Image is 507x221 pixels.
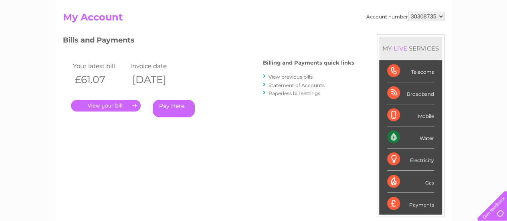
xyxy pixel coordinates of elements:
div: Mobile [387,104,434,126]
a: 0333 014 3131 [356,4,411,14]
div: MY SERVICES [379,37,442,60]
div: Broadband [387,82,434,104]
a: Energy [386,34,404,40]
a: . [71,100,141,112]
div: Electricity [387,148,434,170]
div: LIVE [392,45,409,52]
td: Invoice date [128,61,186,71]
div: Clear Business is a trading name of Verastar Limited (registered in [GEOGRAPHIC_DATA] No. 3667643... [65,4,443,39]
div: Account number [366,12,444,21]
td: Your latest bill [71,61,129,71]
a: Paperless bill settings [269,90,320,96]
a: View previous bills [269,74,313,80]
a: Pay Here [153,100,195,117]
div: Gas [387,171,434,193]
a: Water [366,34,381,40]
div: Telecoms [387,60,434,82]
img: logo.png [18,21,59,45]
h3: Bills and Payments [63,34,354,49]
a: Telecoms [408,34,432,40]
h2: My Account [63,12,444,27]
div: Payments [387,193,434,215]
a: Log out [481,34,499,40]
h4: Billing and Payments quick links [263,60,354,66]
th: [DATE] [128,71,186,88]
th: £61.07 [71,71,129,88]
a: Statement of Accounts [269,82,325,88]
a: Contact [454,34,473,40]
a: Blog [437,34,449,40]
div: Water [387,126,434,148]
